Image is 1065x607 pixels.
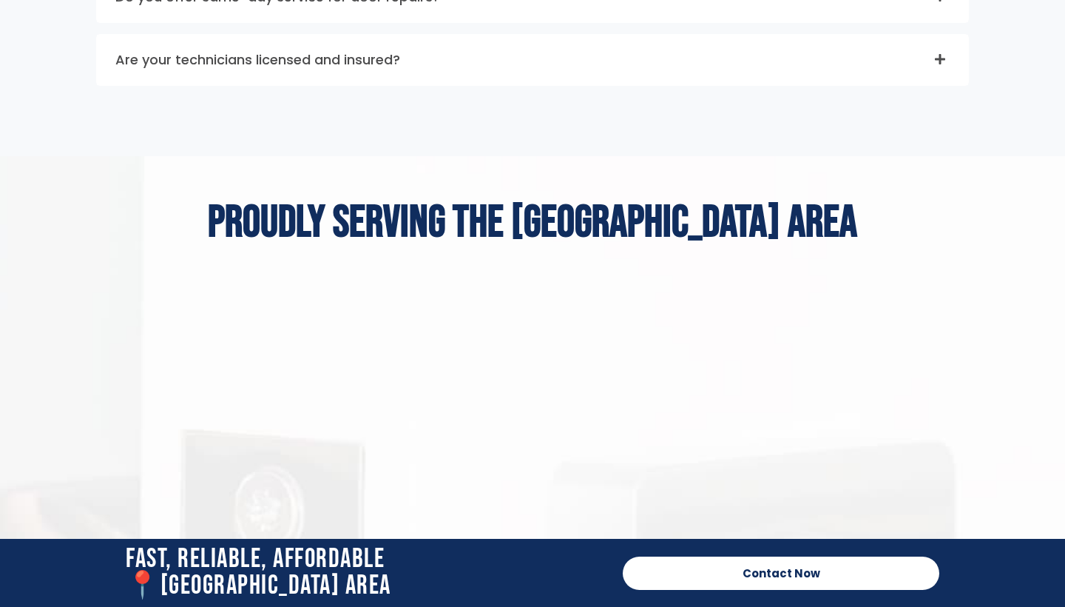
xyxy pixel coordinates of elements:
div: Are your technicians licensed and insured? [97,35,968,85]
h2: Proudly Serving The [GEOGRAPHIC_DATA] Area [96,201,969,245]
span: Contact Now [743,568,820,579]
h2: Fast, Reliable, Affordable 📍[GEOGRAPHIC_DATA] Area [126,546,608,600]
a: Are your technicians licensed and insured? [115,50,400,69]
a: Contact Now [623,557,939,590]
